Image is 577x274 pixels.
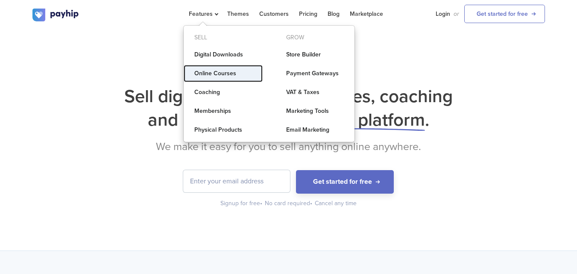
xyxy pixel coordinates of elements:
button: Get started for free [296,170,394,194]
a: Email Marketing [275,121,354,138]
a: Memberships [184,103,263,120]
a: Digital Downloads [184,46,263,63]
span: . [425,109,429,131]
span: • [260,200,262,207]
h1: Sell digital downloads, courses, coaching and more from [32,85,545,132]
a: Marketing Tools [275,103,354,120]
a: Physical Products [184,121,263,138]
input: Enter your email address [183,170,290,192]
div: No card required [265,199,313,208]
span: Features [189,10,217,18]
div: Signup for free [220,199,263,208]
a: VAT & Taxes [275,84,354,101]
a: Get started for free [464,5,545,23]
a: Payment Gateways [275,65,354,82]
img: logo.svg [32,9,79,21]
h2: We make it easy for you to sell anything online anywhere. [32,140,545,153]
div: Grow [275,31,354,44]
a: Coaching [184,84,263,101]
div: Cancel any time [315,199,357,208]
a: Online Courses [184,65,263,82]
a: Store Builder [275,46,354,63]
span: • [310,200,312,207]
div: Sell [184,31,263,44]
